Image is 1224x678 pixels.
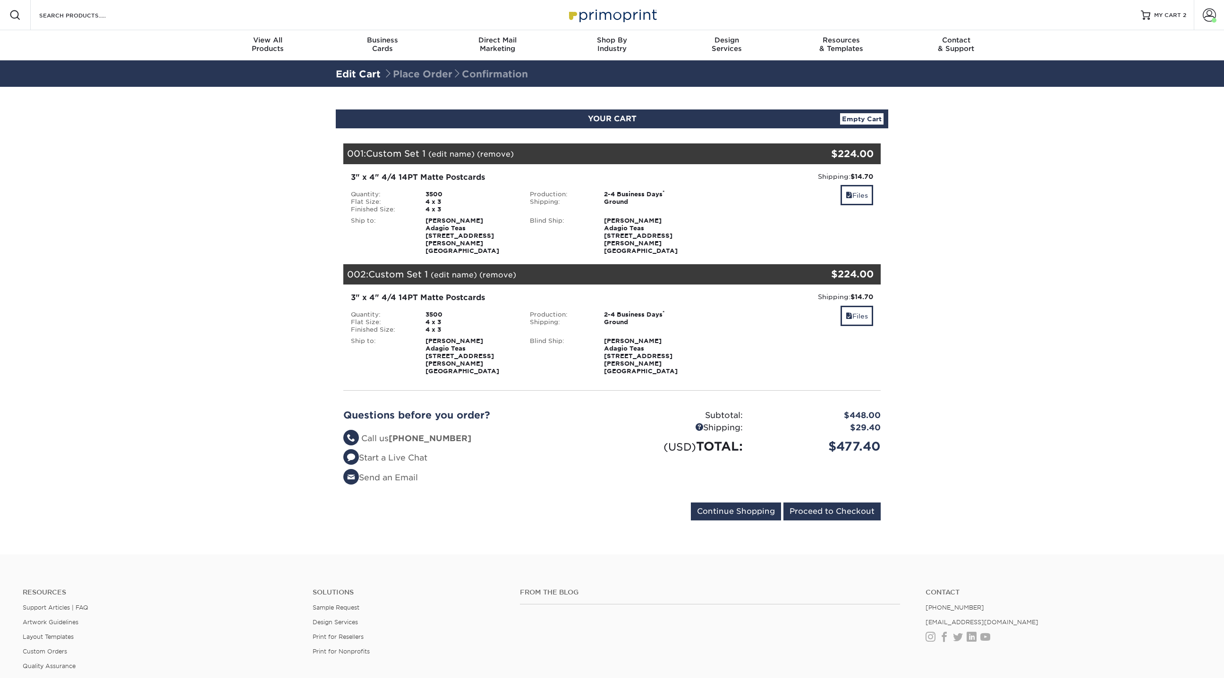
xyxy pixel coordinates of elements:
div: Shipping: [612,422,750,434]
div: Flat Size: [344,318,418,326]
strong: [PHONE_NUMBER] [389,434,471,443]
div: Marketing [440,36,555,53]
div: Quantity: [344,311,418,318]
a: Shop ByIndustry [555,30,670,60]
div: Blind Ship: [523,217,597,255]
strong: [PERSON_NAME] Adagio Teas [STREET_ADDRESS][PERSON_NAME] [GEOGRAPHIC_DATA] [604,337,678,375]
div: ​3" x 4" 4/4 14PT Matte Postcards [351,172,694,183]
span: View All [211,36,325,44]
a: Custom Orders [23,648,67,655]
div: $448.00 [750,410,888,422]
span: files [846,192,852,199]
a: (remove) [477,150,514,159]
a: Support Articles | FAQ [23,604,88,611]
a: (edit name) [431,270,477,279]
div: Quantity: [344,191,418,198]
h2: Questions before you order? [343,410,605,421]
a: Design Services [313,619,358,626]
div: Production: [523,311,597,318]
div: Shipping: [708,292,873,301]
a: Artwork Guidelines [23,619,78,626]
span: Custom Set 1 [368,269,428,279]
a: Start a Live Chat [343,453,427,462]
div: Ground [597,198,701,206]
span: Business [325,36,440,44]
a: Contact& Support [899,30,1013,60]
span: YOUR CART [588,114,637,123]
div: Subtotal: [612,410,750,422]
div: Shipping: [708,172,873,181]
small: (USD) [663,441,696,453]
div: 2-4 Business Days [597,191,701,198]
div: 4 x 3 [418,206,523,213]
div: Shipping: [523,198,597,206]
a: DesignServices [669,30,784,60]
strong: $14.70 [850,293,873,301]
div: Ship to: [344,217,418,255]
a: Layout Templates [23,633,74,640]
div: 001: [343,143,791,164]
a: Direct MailMarketing [440,30,555,60]
a: Contact [926,588,1201,596]
div: Finished Size: [344,206,418,213]
div: 2-4 Business Days [597,311,701,318]
a: Sample Request [313,604,359,611]
a: Empty Cart [840,113,884,125]
strong: [PERSON_NAME] Adagio Teas [STREET_ADDRESS][PERSON_NAME] [GEOGRAPHIC_DATA] [604,217,678,254]
a: Print for Nonprofits [313,648,370,655]
h4: Resources [23,588,298,596]
div: Ground [597,318,701,326]
h4: Solutions [313,588,506,596]
span: Contact [899,36,1013,44]
div: & Support [899,36,1013,53]
input: SEARCH PRODUCTS..... [38,9,130,21]
span: Direct Mail [440,36,555,44]
img: Primoprint [565,5,659,25]
div: Blind Ship: [523,337,597,375]
div: $224.00 [791,267,874,281]
a: Files [841,306,873,326]
a: (remove) [479,270,516,279]
a: BusinessCards [325,30,440,60]
span: 2 [1183,12,1186,18]
div: 3500 [418,191,523,198]
div: Industry [555,36,670,53]
strong: [PERSON_NAME] Adagio Teas [STREET_ADDRESS][PERSON_NAME] [GEOGRAPHIC_DATA] [425,217,499,254]
a: (edit name) [428,150,475,159]
div: $477.40 [750,437,888,455]
div: Production: [523,191,597,198]
div: Cards [325,36,440,53]
a: Edit Cart [336,68,381,80]
a: Resources& Templates [784,30,899,60]
a: [EMAIL_ADDRESS][DOMAIN_NAME] [926,619,1038,626]
a: Send an Email [343,473,418,482]
span: Design [669,36,784,44]
a: Files [841,185,873,205]
div: Flat Size: [344,198,418,206]
span: Place Order Confirmation [383,68,528,80]
span: Custom Set 1 [366,148,425,159]
div: Shipping: [523,318,597,326]
a: View AllProducts [211,30,325,60]
div: $224.00 [791,147,874,161]
strong: $14.70 [850,173,873,180]
span: Shop By [555,36,670,44]
a: [PHONE_NUMBER] [926,604,984,611]
h4: From the Blog [520,588,901,596]
div: 4 x 3 [418,318,523,326]
a: Quality Assurance [23,662,76,670]
span: Resources [784,36,899,44]
div: $29.40 [750,422,888,434]
span: files [846,312,852,320]
div: 4 x 3 [418,198,523,206]
div: Services [669,36,784,53]
span: MY CART [1154,11,1181,19]
div: & Templates [784,36,899,53]
div: Finished Size: [344,326,418,334]
div: ​3" x 4" 4/4 14PT Matte Postcards [351,292,694,303]
div: 002: [343,264,791,285]
div: Ship to: [344,337,418,375]
a: Print for Resellers [313,633,364,640]
div: TOTAL: [612,437,750,455]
